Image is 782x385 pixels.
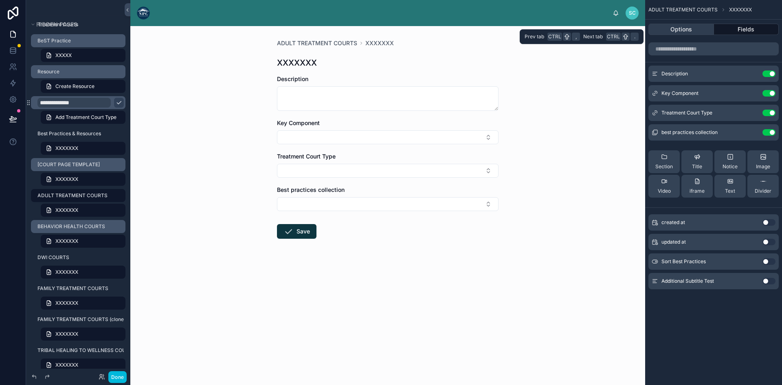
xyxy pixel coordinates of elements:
[583,33,603,40] span: Next tab
[55,145,78,152] span: XXXXXXX
[648,175,680,198] button: Video
[37,285,121,292] label: FAMILY TREATMENT COURTS
[661,129,718,136] span: best practices collection
[41,297,125,310] a: XXXXXXX
[661,110,712,116] span: Treatment Court Type
[661,278,714,284] span: Additional Subtitle Test
[55,300,78,306] span: XXXXXXX
[41,328,125,341] a: XXXXXXX
[277,224,316,239] button: Save
[41,359,125,372] a: XXXXXXX
[714,150,746,173] button: Notice
[37,37,121,44] label: BeST Practice
[690,188,705,194] span: iframe
[277,57,317,68] h1: XXXXXXX
[661,90,699,97] span: Key Component
[692,163,702,170] span: Title
[41,173,125,186] a: XXXXXXX
[156,11,613,15] div: scrollable content
[108,371,127,383] button: Done
[729,7,752,13] span: XXXXXXX
[755,188,771,194] span: Divider
[573,33,579,40] span: ,
[723,163,738,170] span: Notice
[658,188,671,194] span: Video
[661,239,686,245] span: updated at
[29,19,122,30] button: Hidden pages
[41,204,125,217] a: XXXXXXX
[747,150,779,173] button: Image
[681,175,713,198] button: iframe
[681,150,713,173] button: Title
[714,175,746,198] button: Text
[55,238,78,244] span: XXXXXXX
[661,70,688,77] span: Description
[55,362,78,368] span: XXXXXXX
[747,175,779,198] button: Divider
[55,269,78,275] span: XXXXXXX
[37,316,124,323] label: FAMILY TREATMENT COURTS (clone)
[41,142,125,155] a: XXXXXXX
[648,7,718,13] span: ADULT TREATMENT COURTS
[648,24,714,35] button: Options
[629,10,636,16] span: SC
[55,176,78,183] span: XXXXXXX
[365,39,394,47] a: XXXXXXX
[37,254,121,261] label: DWI COURTS
[41,49,125,62] a: XXXXX
[277,164,499,178] button: Select Button
[37,130,121,137] label: Best Practices & Resources
[55,207,78,213] span: XXXXXXX
[756,163,770,170] span: Image
[606,33,621,41] span: Ctrl
[37,347,124,354] label: TRIBAL HEALING TO WELLNESS COURTS
[277,197,499,211] button: Select Button
[277,130,499,144] button: Select Button
[41,235,125,248] a: XXXXXXX
[547,33,562,41] span: Ctrl
[277,75,308,82] span: Description
[725,188,735,194] span: Text
[55,52,72,59] span: XXXXX
[37,21,121,28] label: Treatment Courts
[37,192,121,199] label: ADULT TREATMENT COURTS
[137,7,150,20] img: App logo
[37,161,121,168] label: [COURT PAGE TEMPLATE]
[41,80,125,93] a: Create Resource
[661,258,706,265] span: Sort Best Practices
[714,24,779,35] button: Fields
[661,219,685,226] span: created at
[277,119,320,126] span: Key Component
[525,33,544,40] span: Prev tab
[631,33,638,40] span: .
[277,186,345,193] span: Best practices collection
[277,153,336,160] span: Treatment Court Type
[55,83,94,90] span: Create Resource
[55,331,78,337] span: XXXXXXX
[655,163,673,170] span: Section
[41,111,125,124] a: Add Treatment Court Type
[37,223,121,230] label: BEHAVIOR HEALTH COURTS
[55,114,116,121] span: Add Treatment Court Type
[37,68,121,75] label: Resource
[41,266,125,279] a: XXXXXXX
[277,39,357,47] a: ADULT TREATMENT COURTS
[648,150,680,173] button: Section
